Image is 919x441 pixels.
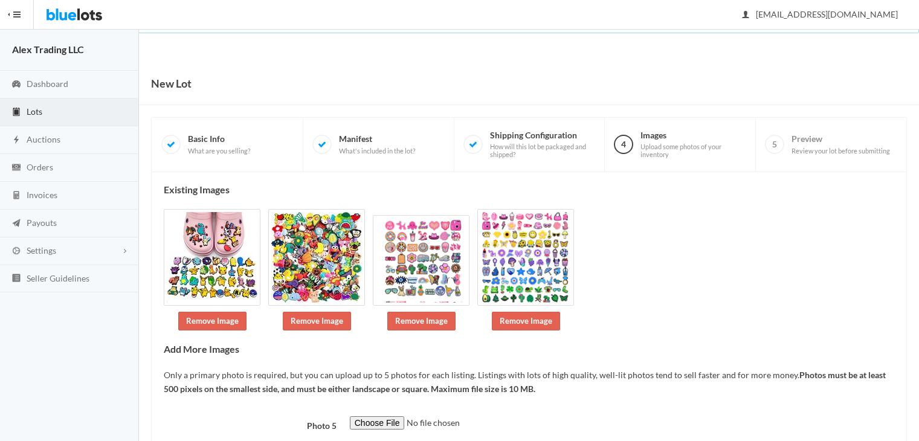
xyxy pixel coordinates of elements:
[27,106,42,117] span: Lots
[283,312,351,330] a: Remove Image
[10,246,22,257] ion-icon: cog
[765,135,784,154] span: 5
[164,344,894,355] h4: Add More Images
[178,312,247,330] a: Remove Image
[27,134,60,144] span: Auctions
[640,130,746,159] span: Images
[164,184,894,195] h4: Existing Images
[792,147,890,155] span: Review your lot before submitting
[188,134,250,155] span: Basic Info
[792,134,890,155] span: Preview
[743,9,898,19] span: [EMAIL_ADDRESS][DOMAIN_NAME]
[151,74,192,92] h1: New Lot
[490,130,595,159] span: Shipping Configuration
[492,312,560,330] a: Remove Image
[614,135,633,154] span: 4
[10,107,22,118] ion-icon: clipboard
[10,273,22,285] ion-icon: list box
[268,209,365,306] img: c214edd1-689d-4064-a72c-f2dfdefc0ea4-1757527025.jpeg
[27,162,53,172] span: Orders
[339,147,415,155] span: What's included in the lot?
[164,209,260,306] img: 5102b0d9-f650-4aef-93ea-ba8ac4ef9106-1757527024.jpg
[387,312,456,330] a: Remove Image
[10,79,22,91] ion-icon: speedometer
[10,190,22,202] ion-icon: calculator
[10,135,22,146] ion-icon: flash
[157,416,343,433] label: Photo 5
[164,369,894,396] p: Only a primary photo is required, but you can upload up to 5 photos for each listing. Listings wi...
[339,134,415,155] span: Manifest
[12,43,84,55] strong: Alex Trading LLC
[27,217,57,228] span: Payouts
[27,79,68,89] span: Dashboard
[490,143,595,159] span: How will this lot be packaged and shipped?
[10,163,22,174] ion-icon: cash
[640,143,746,159] span: Upload some photos of your inventory
[27,245,56,256] span: Settings
[740,10,752,21] ion-icon: person
[477,209,574,306] img: 2d0cf82c-f6ab-4263-be5c-1eea7b9e9fac-1757527025.png
[373,215,469,306] img: 4a25c20c-1833-4152-9522-74f0956d6381-1757527025.png
[164,370,886,394] b: Photos must be at least 500 pixels on the smallest side, and must be either landscape or square. ...
[188,147,250,155] span: What are you selling?
[10,218,22,230] ion-icon: paper plane
[27,190,57,200] span: Invoices
[27,273,89,283] span: Seller Guidelines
